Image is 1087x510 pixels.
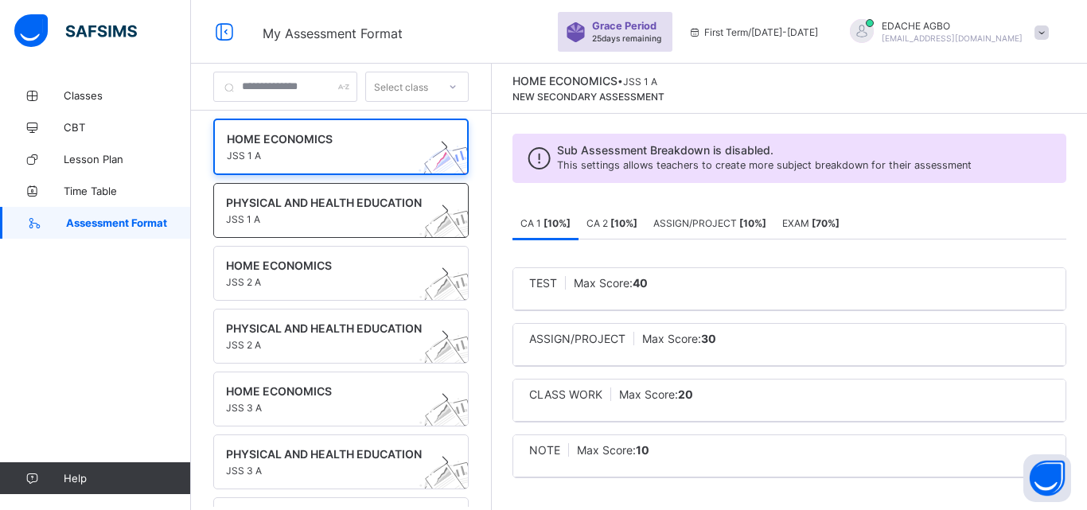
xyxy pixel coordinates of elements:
[739,217,766,229] b: [ 10 %]
[227,132,425,146] span: HOME ECONOMICS
[226,384,426,398] span: HOME ECONOMICS
[610,217,637,229] b: [ 10 %]
[64,153,191,165] span: Lesson Plan
[636,443,649,457] b: 10
[529,387,602,401] span: CLASS WORK
[226,402,426,414] span: JSS 3 A
[557,159,972,171] span: This settings allows teachers to create more subject breakdown for their assessment
[64,185,191,197] span: Time Table
[226,276,426,288] span: JSS 2 A
[633,276,648,290] b: 40
[834,19,1057,45] div: EDACHEAGBO
[543,217,571,229] b: [ 10 %]
[688,26,818,38] span: session/term information
[701,332,716,345] b: 30
[374,72,428,102] div: Select class
[66,216,191,229] span: Assessment Format
[512,74,618,88] span: HOME ECONOMICS
[529,332,625,345] span: ASSIGN/PROJECT
[566,22,586,42] img: sticker-purple.71386a28dfed39d6af7621340158ba97.svg
[520,217,571,229] span: CA 1
[226,447,426,461] span: PHYSICAL AND HEALTH EDUCATION
[577,443,649,457] span: Max Score:
[574,276,648,290] span: Max Score:
[812,217,840,229] b: [ 70 %]
[529,443,560,457] span: NOTE
[64,89,191,102] span: Classes
[512,74,664,88] div: •
[1023,454,1071,502] button: Open asap
[557,143,972,157] span: Sub Assessment Breakdown is disabled.
[678,387,693,401] b: 20
[226,321,426,335] span: PHYSICAL AND HEALTH EDUCATION
[782,217,840,229] span: EXAM
[226,259,426,272] span: HOME ECONOMICS
[226,339,426,351] span: JSS 2 A
[592,20,656,32] span: Grace Period
[623,76,657,88] span: JSS 1 A
[653,217,766,229] span: ASSIGN/PROJECT
[512,91,664,103] span: NEW SECONDARY ASSESSMENT
[64,121,191,134] span: CBT
[263,25,403,41] span: My Assessment Format
[227,150,425,162] span: JSS 1 A
[586,217,637,229] span: CA 2
[882,20,1023,32] span: EDACHE AGBO
[226,213,426,225] span: JSS 1 A
[226,465,426,477] span: JSS 3 A
[642,332,716,345] span: Max Score:
[64,472,190,485] span: Help
[619,387,693,401] span: Max Score:
[226,196,426,209] span: PHYSICAL AND HEALTH EDUCATION
[14,14,137,48] img: safsims
[529,276,557,290] span: TEST
[592,33,661,43] span: 25 days remaining
[882,33,1023,43] span: [EMAIL_ADDRESS][DOMAIN_NAME]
